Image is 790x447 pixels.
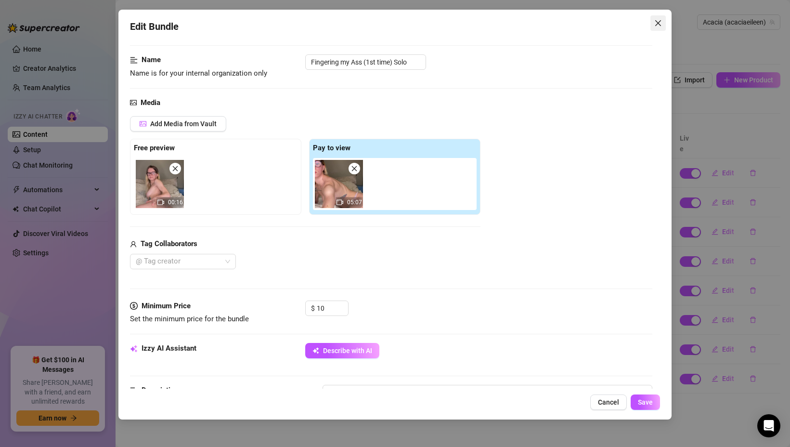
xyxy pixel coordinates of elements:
span: Describe with AI [323,347,372,355]
span: Edit Bundle [130,19,179,34]
span: 00:16 [168,199,183,206]
span: align-left [130,54,138,66]
span: user [130,238,137,250]
div: 00:16 [136,160,184,208]
span: video-camera [157,199,164,206]
span: 05:07 [347,199,362,206]
input: Enter a name [305,54,426,70]
strong: Pay to view [313,144,350,152]
img: media [136,160,184,208]
strong: Free preview [134,144,175,152]
div: Open Intercom Messenger [757,414,780,437]
strong: Description [142,386,178,394]
strong: Tag Collaborators [141,239,197,248]
div: 05:07 [315,160,363,208]
span: Name is for your internal organization only [130,69,267,78]
span: align-left [130,385,138,396]
button: Add Media from Vault [130,116,226,131]
span: picture [130,97,137,109]
button: Cancel [590,394,627,410]
button: Save [631,394,660,410]
button: Close [650,15,666,31]
span: Close [650,19,666,27]
span: close [172,165,179,172]
span: Save [638,398,653,406]
span: close [351,165,358,172]
span: Cancel [598,398,619,406]
strong: Media [141,98,160,107]
textarea: Acacia is topless in bed wearing only a tiny light pink thong, which she pulls aside to fully exp... [323,385,652,442]
button: Describe with AI [305,343,379,358]
strong: Minimum Price [142,302,191,310]
strong: Izzy AI Assistant [142,344,196,353]
span: Add Media from Vault [150,120,217,128]
span: close [654,19,662,27]
img: media [315,160,363,208]
span: Set the minimum price for the bundle [130,315,249,323]
span: video-camera [337,199,343,206]
strong: Name [142,55,161,64]
span: picture [140,120,146,127]
span: dollar [130,301,138,312]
